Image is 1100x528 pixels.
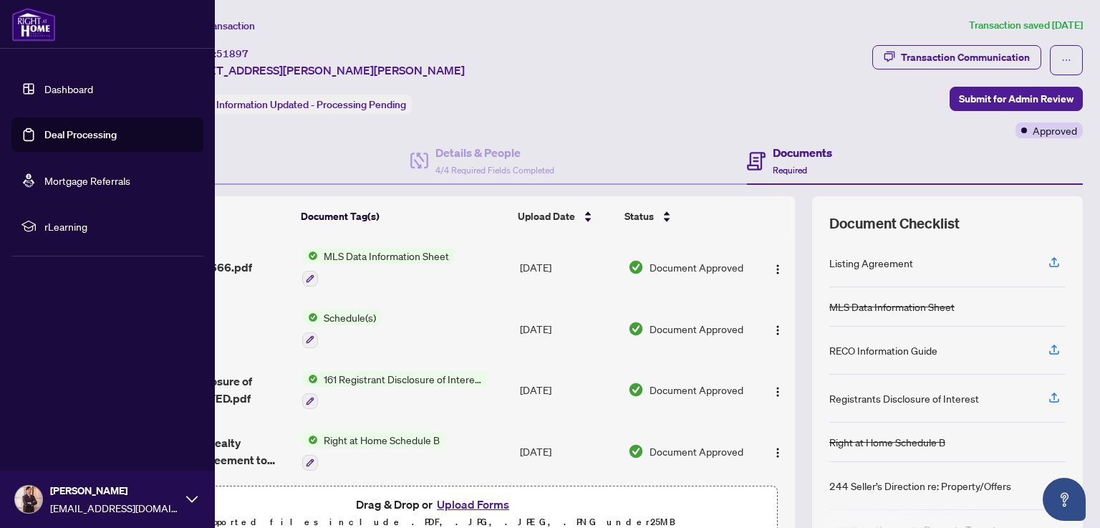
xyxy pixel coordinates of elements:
[356,495,513,514] span: Drag & Drop or
[628,321,644,337] img: Document Status
[216,98,406,111] span: Information Updated - Processing Pending
[50,483,179,499] span: [PERSON_NAME]
[512,196,619,236] th: Upload Date
[302,371,318,387] img: Status Icon
[766,317,789,340] button: Logo
[216,47,249,60] span: 51897
[302,248,318,264] img: Status Icon
[829,342,937,358] div: RECO Information Guide
[178,62,465,79] span: [STREET_ADDRESS][PERSON_NAME][PERSON_NAME]
[50,500,179,516] span: [EMAIL_ADDRESS][DOMAIN_NAME]
[901,46,1030,69] div: Transaction Communication
[44,219,193,234] span: rLearning
[766,440,789,463] button: Logo
[829,255,913,271] div: Listing Agreement
[772,264,783,275] img: Logo
[624,208,654,224] span: Status
[766,378,789,401] button: Logo
[318,309,382,325] span: Schedule(s)
[514,298,622,360] td: [DATE]
[650,443,743,459] span: Document Approved
[518,208,575,224] span: Upload Date
[1043,478,1086,521] button: Open asap
[959,87,1074,110] span: Submit for Admin Review
[772,386,783,398] img: Logo
[872,45,1041,69] button: Transaction Communication
[178,95,412,114] div: Status:
[829,478,1011,494] div: 244 Seller’s Direction re: Property/Offers
[178,19,255,32] span: View Transaction
[318,248,455,264] span: MLS Data Information Sheet
[772,325,783,336] img: Logo
[650,321,743,337] span: Document Approved
[950,87,1083,111] button: Submit for Admin Review
[1033,123,1077,138] span: Approved
[514,236,622,298] td: [DATE]
[435,165,554,176] span: 4/4 Required Fields Completed
[628,259,644,275] img: Document Status
[650,382,743,398] span: Document Approved
[628,382,644,398] img: Document Status
[318,432,445,448] span: Right at Home Schedule B
[44,82,93,95] a: Dashboard
[11,7,56,42] img: logo
[628,443,644,459] img: Document Status
[302,371,488,410] button: Status Icon161 Registrant Disclosure of Interest - Disposition ofProperty
[1061,55,1071,65] span: ellipsis
[969,17,1083,34] article: Transaction saved [DATE]
[650,259,743,275] span: Document Approved
[44,128,117,141] a: Deal Processing
[295,196,512,236] th: Document Tag(s)
[829,390,979,406] div: Registrants Disclosure of Interest
[773,144,832,161] h4: Documents
[433,495,513,514] button: Upload Forms
[829,299,955,315] div: MLS Data Information Sheet
[766,256,789,279] button: Logo
[44,174,130,187] a: Mortgage Referrals
[829,213,960,234] span: Document Checklist
[514,360,622,421] td: [DATE]
[318,371,488,387] span: 161 Registrant Disclosure of Interest - Disposition ofProperty
[302,432,445,471] button: Status IconRight at Home Schedule B
[514,421,622,482] td: [DATE]
[302,309,382,348] button: Status IconSchedule(s)
[773,165,807,176] span: Required
[435,144,554,161] h4: Details & People
[15,486,42,513] img: Profile Icon
[829,434,945,450] div: Right at Home Schedule B
[302,248,455,287] button: Status IconMLS Data Information Sheet
[302,309,318,325] img: Status Icon
[772,447,783,459] img: Logo
[302,432,318,448] img: Status Icon
[619,196,753,236] th: Status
